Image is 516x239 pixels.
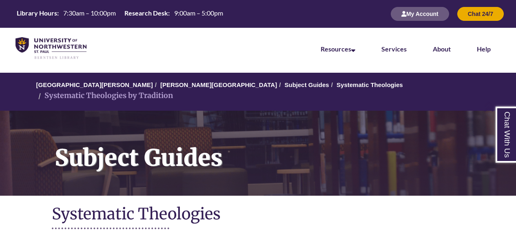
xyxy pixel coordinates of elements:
a: Services [381,45,407,53]
a: Systematic Theologies [337,81,403,88]
button: Chat 24/7 [457,7,504,21]
a: Hours Today [13,9,226,20]
th: Library Hours: [13,9,60,18]
a: Subject Guides [284,81,329,88]
span: 9:00am – 5:00pm [174,9,223,17]
span: 7:30am – 10:00pm [63,9,116,17]
li: Systematic Theologies by Tradition [36,90,173,102]
a: Help [477,45,491,53]
a: My Account [391,10,449,17]
h1: Systematic Theologies [52,204,465,226]
button: My Account [391,7,449,21]
a: Resources [321,45,355,53]
h1: Subject Guides [46,111,516,185]
a: [PERSON_NAME][GEOGRAPHIC_DATA] [160,81,277,88]
table: Hours Today [13,9,226,19]
a: Chat 24/7 [457,10,504,17]
a: About [433,45,451,53]
a: [GEOGRAPHIC_DATA][PERSON_NAME] [36,81,153,88]
img: UNWSP Library Logo [16,37,86,60]
th: Research Desk: [121,9,171,18]
a: Back to Top [483,101,514,112]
